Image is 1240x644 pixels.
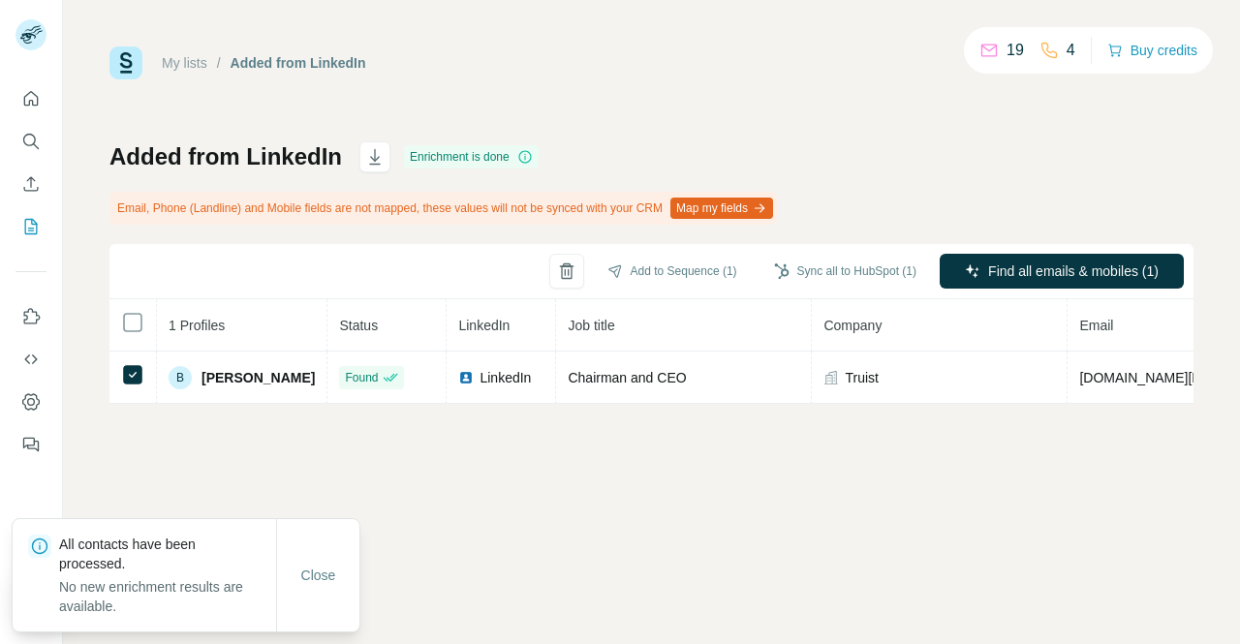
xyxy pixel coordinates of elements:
button: Buy credits [1107,37,1197,64]
span: Status [339,318,378,333]
span: [PERSON_NAME] [201,368,315,387]
span: Find all emails & mobiles (1) [988,261,1159,281]
p: 4 [1067,39,1075,62]
span: Chairman and CEO [568,370,686,385]
img: Surfe Logo [109,46,142,79]
span: Truist [845,368,878,387]
span: Found [345,369,378,386]
span: Company [823,318,882,333]
button: Find all emails & mobiles (1) [940,254,1184,289]
div: Email, Phone (Landline) and Mobile fields are not mapped, these values will not be synced with yo... [109,192,777,225]
p: 19 [1007,39,1024,62]
button: Quick start [15,81,46,116]
button: Search [15,124,46,159]
a: My lists [162,55,207,71]
button: My lists [15,209,46,244]
div: B [169,366,192,389]
span: LinkedIn [480,368,531,387]
div: Added from LinkedIn [231,53,366,73]
span: Close [301,566,336,585]
span: Email [1079,318,1113,333]
span: 1 Profiles [169,318,225,333]
button: Dashboard [15,384,46,419]
p: All contacts have been processed. [59,535,276,573]
p: No new enrichment results are available. [59,577,276,616]
button: Enrich CSV [15,167,46,201]
button: Use Surfe API [15,342,46,377]
div: Enrichment is done [404,145,539,169]
button: Feedback [15,427,46,462]
button: Use Surfe on LinkedIn [15,299,46,334]
li: / [217,53,221,73]
span: LinkedIn [458,318,510,333]
h1: Added from LinkedIn [109,141,342,172]
button: Close [288,558,350,593]
span: Job title [568,318,614,333]
button: Map my fields [670,198,773,219]
img: LinkedIn logo [458,370,474,385]
button: Sync all to HubSpot (1) [760,257,930,286]
button: Add to Sequence (1) [594,257,751,286]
